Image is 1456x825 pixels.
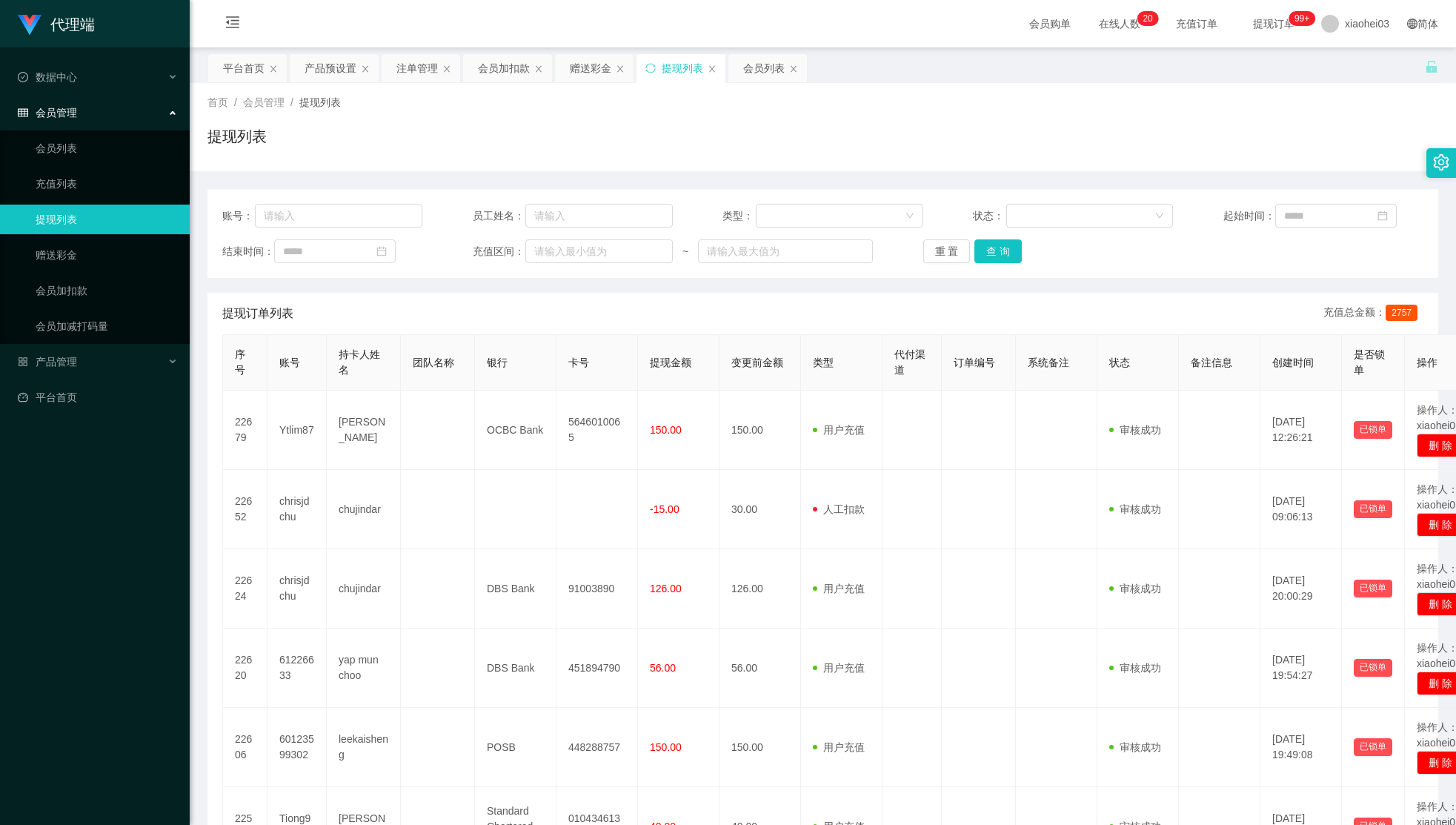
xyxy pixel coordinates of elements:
i: 图标: down [905,211,914,222]
button: 重 置 [923,239,971,263]
td: 22624 [223,549,267,629]
td: 22606 [223,708,267,787]
span: 用户充值 [813,741,865,753]
td: [DATE] 12:26:21 [1260,391,1342,470]
span: 代付渠道 [894,348,925,376]
td: DBS Bank [475,549,556,629]
td: Ytlim87 [267,391,327,470]
td: [PERSON_NAME] [327,391,401,470]
span: 审核成功 [1109,662,1161,674]
span: 审核成功 [1109,503,1161,515]
a: 赠送彩金 [36,240,178,270]
span: 系统备注 [1028,357,1069,368]
i: 图标: close [616,64,625,73]
td: 150.00 [719,708,801,787]
span: 在线人数 [1091,19,1148,29]
i: 图标: close [708,64,717,73]
a: 会员加扣款 [36,276,178,305]
td: chrisjdchu [267,549,327,629]
span: 状态 [1109,357,1130,368]
div: 注单管理 [396,54,438,82]
button: 查 询 [974,239,1022,263]
a: 提现列表 [36,205,178,234]
span: 审核成功 [1109,583,1161,594]
span: 用户充值 [813,583,865,594]
span: 充值订单 [1169,19,1225,29]
p: 2 [1143,11,1148,26]
td: 30.00 [719,470,801,549]
div: 会员加扣款 [478,54,530,82]
td: 61226633 [267,629,327,708]
button: 已锁单 [1354,500,1392,518]
td: 60123599302 [267,708,327,787]
button: 已锁单 [1354,580,1392,597]
span: 账号 [279,357,300,368]
span: 卡号 [568,357,589,368]
i: 图标: global [1407,19,1417,29]
span: 150.00 [650,424,682,436]
td: [DATE] 09:06:13 [1260,470,1342,549]
i: 图标: calendar [1377,211,1388,221]
i: 图标: menu-fold [207,1,258,48]
td: 150.00 [719,391,801,470]
span: 持卡人姓名 [339,348,380,376]
td: DBS Bank [475,629,556,708]
div: 会员列表 [743,54,785,82]
i: 图标: close [361,64,370,73]
td: chujindar [327,470,401,549]
a: 会员加减打码量 [36,311,178,341]
i: 图标: close [442,64,451,73]
span: 会员管理 [243,96,285,108]
i: 图标: close [534,64,543,73]
i: 图标: close [269,64,278,73]
span: 审核成功 [1109,741,1161,753]
input: 请输入 [255,204,422,228]
span: 账号： [222,208,255,224]
td: 22679 [223,391,267,470]
td: chujindar [327,549,401,629]
button: 已锁单 [1354,659,1392,677]
span: 提现订单 [1246,19,1302,29]
span: / [234,96,237,108]
i: 图标: check-circle-o [18,72,28,82]
td: yap mun choo [327,629,401,708]
span: ~ [673,244,698,259]
input: 请输入最小值为 [525,239,673,263]
span: 结束时间： [222,244,274,259]
td: [DATE] 19:54:27 [1260,629,1342,708]
span: 150.00 [650,741,682,753]
i: 图标: appstore-o [18,357,28,367]
span: 操作 [1417,357,1437,368]
span: 订单编号 [954,357,995,368]
span: 类型 [813,357,834,368]
span: -15.00 [650,503,679,515]
span: 提现订单列表 [222,305,293,322]
sup: 1177 [1289,11,1315,26]
td: 448288757 [556,708,638,787]
span: 会员管理 [18,107,77,119]
td: [DATE] 20:00:29 [1260,549,1342,629]
span: 用户充值 [813,662,865,674]
h1: 代理端 [50,1,95,48]
span: 提现金额 [650,357,691,368]
sup: 20 [1137,11,1158,26]
span: 产品管理 [18,356,77,368]
button: 已锁单 [1354,421,1392,439]
span: 备注信息 [1191,357,1232,368]
div: 产品预设置 [305,54,356,82]
i: 图标: unlock [1425,60,1438,73]
td: 5646010065 [556,391,638,470]
span: 126.00 [650,583,682,594]
span: 提现列表 [299,96,341,108]
span: 序号 [235,348,245,376]
span: 56.00 [650,662,676,674]
td: leekaisheng [327,708,401,787]
span: 银行 [487,357,508,368]
td: 91003890 [556,549,638,629]
img: logo.9652507e.png [18,15,41,36]
span: 审核成功 [1109,424,1161,436]
i: 图标: calendar [376,246,387,256]
td: OCBC Bank [475,391,556,470]
span: 用户充值 [813,424,865,436]
span: 充值区间： [473,244,525,259]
